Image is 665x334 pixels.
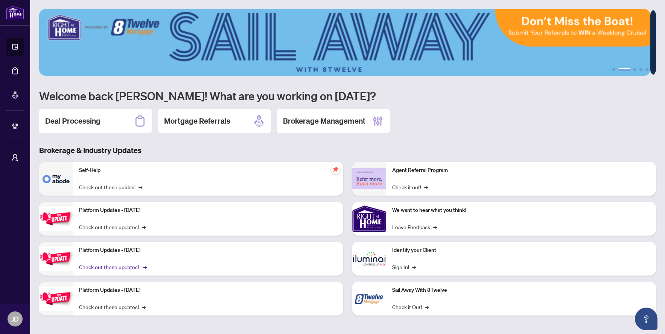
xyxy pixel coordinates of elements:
[392,246,650,254] p: Identify your Client
[392,223,437,231] a: Leave Feedback→
[331,165,340,174] span: pushpin
[39,247,73,270] img: Platform Updates - July 8, 2025
[164,116,230,126] h2: Mortgage Referrals
[79,286,337,294] p: Platform Updates - [DATE]
[352,202,386,236] img: We want to hear what you think!
[39,162,73,196] img: Self-Help
[392,206,650,214] p: We want to hear what you think!
[142,223,146,231] span: →
[633,68,636,71] button: 3
[352,242,386,276] img: Identify your Client
[392,166,650,175] p: Agent Referral Program
[39,89,656,103] h1: Welcome back [PERSON_NAME]! What are you working on [DATE]?
[412,263,416,271] span: →
[635,308,657,330] button: Open asap
[283,116,365,126] h2: Brokerage Management
[79,246,337,254] p: Platform Updates - [DATE]
[143,263,147,271] span: →
[11,154,19,161] span: user-switch
[425,303,429,311] span: →
[142,303,146,311] span: →
[11,314,19,324] span: JD
[6,6,24,20] img: logo
[79,263,146,271] a: Check out these updates!→
[424,183,428,191] span: →
[39,207,73,230] img: Platform Updates - July 21, 2025
[392,183,428,191] a: Check it out!→
[392,263,416,271] a: Sign In!→
[639,68,642,71] button: 4
[79,183,142,191] a: Check out these guides!→
[618,68,630,71] button: 2
[39,287,73,310] img: Platform Updates - June 23, 2025
[79,206,337,214] p: Platform Updates - [DATE]
[138,183,142,191] span: →
[45,116,100,126] h2: Deal Processing
[352,282,386,316] img: Sail Away With 8Twelve
[79,223,146,231] a: Check out these updates!→
[433,223,437,231] span: →
[39,145,656,156] h3: Brokerage & Industry Updates
[39,9,650,76] img: Slide 1
[352,168,386,189] img: Agent Referral Program
[79,303,146,311] a: Check out these updates!→
[392,286,650,294] p: Sail Away With 8Twelve
[645,68,648,71] button: 5
[392,303,429,311] a: Check it Out!→
[79,166,337,175] p: Self-Help
[612,68,615,71] button: 1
